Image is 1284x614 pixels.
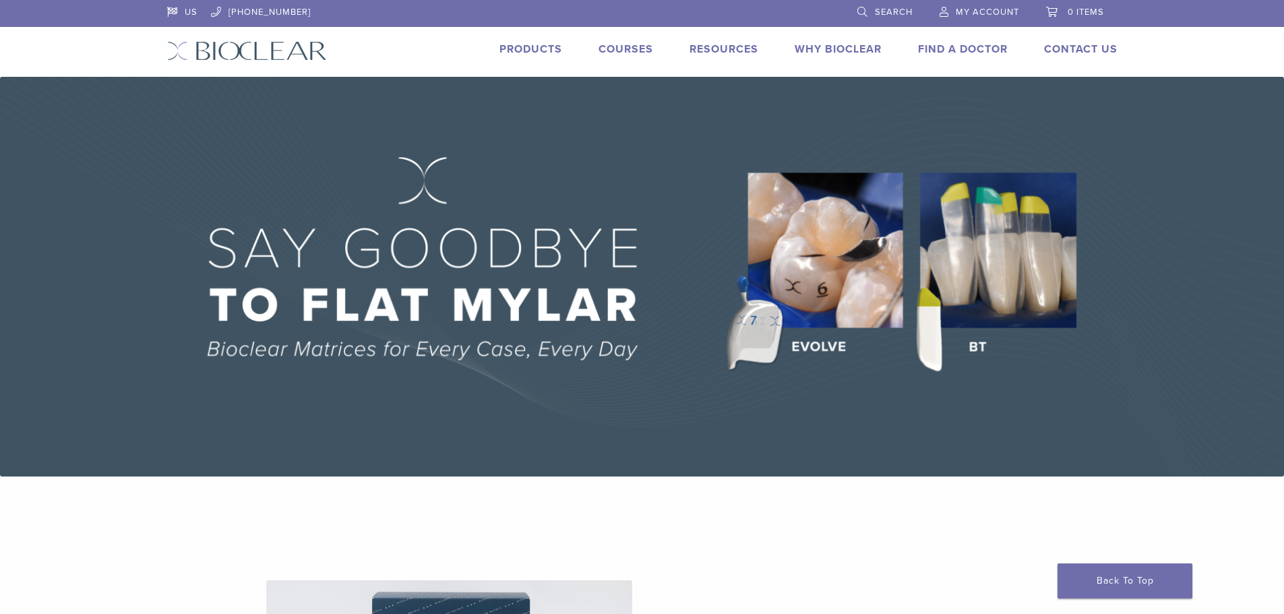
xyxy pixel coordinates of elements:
[875,7,913,18] span: Search
[167,41,327,61] img: Bioclear
[1044,42,1118,56] a: Contact Us
[956,7,1019,18] span: My Account
[690,42,758,56] a: Resources
[918,42,1008,56] a: Find A Doctor
[499,42,562,56] a: Products
[1058,563,1192,598] a: Back To Top
[599,42,653,56] a: Courses
[795,42,882,56] a: Why Bioclear
[1068,7,1104,18] span: 0 items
